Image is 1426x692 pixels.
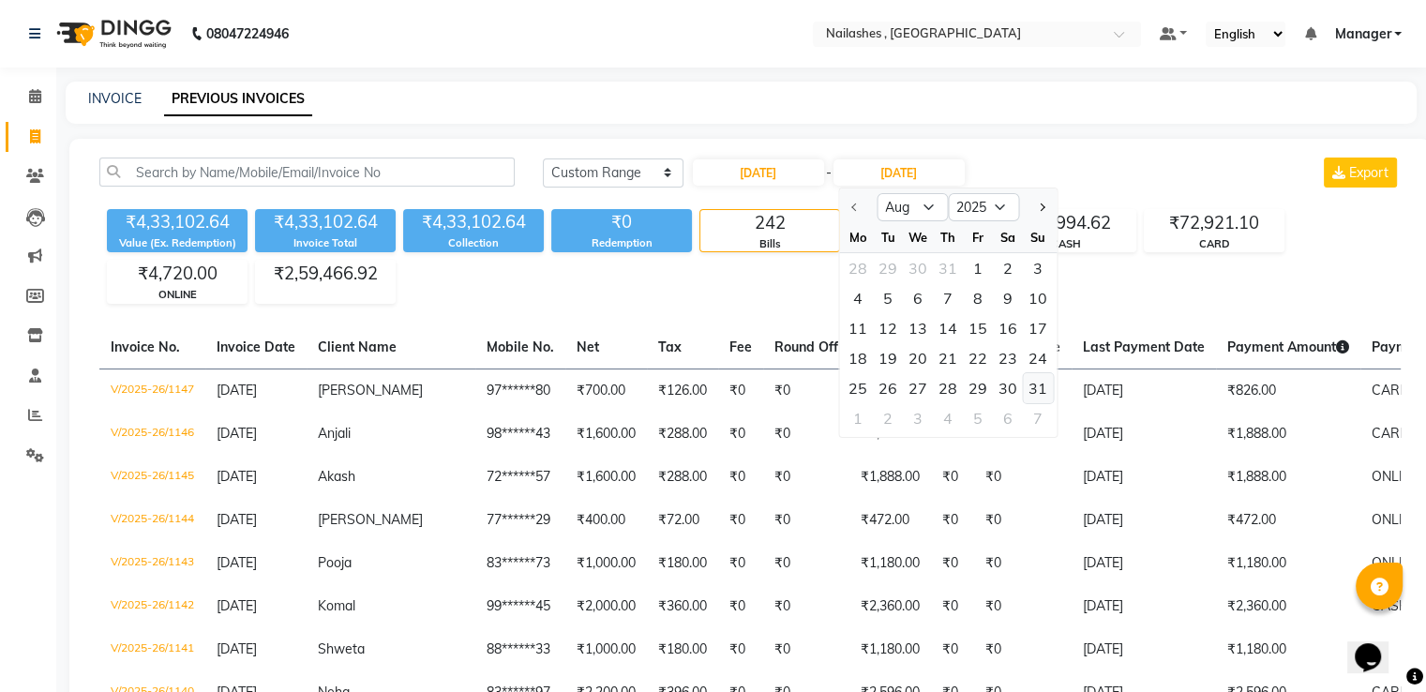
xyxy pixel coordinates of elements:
div: 23 [993,343,1023,373]
td: ₹126.00 [647,369,718,413]
div: 1 [963,253,993,283]
td: ₹2,360.00 [1216,585,1360,628]
div: 25 [843,373,873,403]
td: [DATE] [1072,585,1216,628]
div: Saturday, August 30, 2025 [993,373,1023,403]
div: 26 [873,373,903,403]
a: INVOICE [88,90,142,107]
span: - [826,163,832,183]
td: ₹1,180.00 [849,628,931,671]
td: ₹0 [931,628,974,671]
div: Tuesday, August 12, 2025 [873,313,903,343]
div: 27 [903,373,933,403]
div: 4 [843,283,873,313]
td: [DATE] [1072,369,1216,413]
td: ₹180.00 [647,628,718,671]
div: Monday, August 4, 2025 [843,283,873,313]
td: V/2025-26/1143 [99,542,205,585]
span: ONLINE [1372,554,1419,571]
td: ₹1,000.00 [565,542,647,585]
span: Pooja [318,554,352,571]
span: Anjali [318,425,351,442]
div: Sunday, August 17, 2025 [1023,313,1053,343]
td: ₹0 [974,585,1072,628]
input: Search by Name/Mobile/Email/Invoice No [99,158,515,187]
td: ₹472.00 [849,499,931,542]
div: 6 [903,283,933,313]
span: Export [1349,164,1388,181]
span: [DATE] [217,511,257,528]
select: Select month [877,193,948,221]
div: 3 [903,403,933,433]
span: [DATE] [217,425,257,442]
div: ₹4,720.00 [108,261,247,287]
td: [DATE] [1072,413,1216,456]
button: Export [1324,158,1397,188]
td: ₹0 [931,499,974,542]
span: Manager [1334,24,1390,44]
div: Collection [403,235,544,251]
span: Komal [318,597,355,614]
td: V/2025-26/1147 [99,369,205,413]
td: V/2025-26/1141 [99,628,205,671]
td: ₹472.00 [1216,499,1360,542]
span: Invoice No. [111,338,180,355]
td: ₹0 [763,413,849,456]
span: CASH [1372,597,1409,614]
span: CARD [1372,425,1409,442]
td: ₹360.00 [647,585,718,628]
span: Mobile No. [487,338,554,355]
div: We [903,222,933,252]
td: ₹1,180.00 [1216,628,1360,671]
div: CASH [997,236,1135,252]
td: ₹0 [763,456,849,499]
span: Net [577,338,599,355]
td: V/2025-26/1145 [99,456,205,499]
a: PREVIOUS INVOICES [164,83,312,116]
div: Thursday, September 4, 2025 [933,403,963,433]
div: ONLINE [108,287,247,303]
span: Payment Amount [1227,338,1349,355]
td: ₹0 [763,369,849,413]
td: [DATE] [1072,628,1216,671]
td: ₹700.00 [565,369,647,413]
div: Thursday, August 21, 2025 [933,343,963,373]
span: Last Payment Date [1083,338,1205,355]
span: [DATE] [217,468,257,485]
div: 19 [873,343,903,373]
td: V/2025-26/1146 [99,413,205,456]
td: ₹1,888.00 [1216,413,1360,456]
td: ₹0 [931,542,974,585]
div: ₹72,921.10 [1145,210,1283,236]
td: ₹826.00 [1216,369,1360,413]
div: 24 [1023,343,1053,373]
div: Monday, August 18, 2025 [843,343,873,373]
div: Tuesday, August 26, 2025 [873,373,903,403]
td: ₹0 [931,585,974,628]
div: 21 [933,343,963,373]
td: ₹0 [718,413,763,456]
span: CARD [1372,382,1409,399]
span: [DATE] [217,554,257,571]
div: Saturday, August 9, 2025 [993,283,1023,313]
td: ₹1,888.00 [1216,456,1360,499]
span: ONLINE [1372,468,1419,485]
div: Friday, August 29, 2025 [963,373,993,403]
div: Wednesday, August 27, 2025 [903,373,933,403]
div: 7 [1023,403,1053,433]
td: ₹1,600.00 [565,413,647,456]
div: Fr [963,222,993,252]
div: Tuesday, August 19, 2025 [873,343,903,373]
td: ₹0 [763,628,849,671]
div: 2 [873,403,903,433]
div: Wednesday, August 6, 2025 [903,283,933,313]
div: 242 [700,210,839,236]
div: Su [1023,222,1053,252]
div: Sunday, September 7, 2025 [1023,403,1053,433]
div: Friday, August 22, 2025 [963,343,993,373]
td: ₹1,180.00 [1216,542,1360,585]
span: Round Off [774,338,838,355]
span: Fee [729,338,752,355]
div: 8 [963,283,993,313]
div: 11 [843,313,873,343]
